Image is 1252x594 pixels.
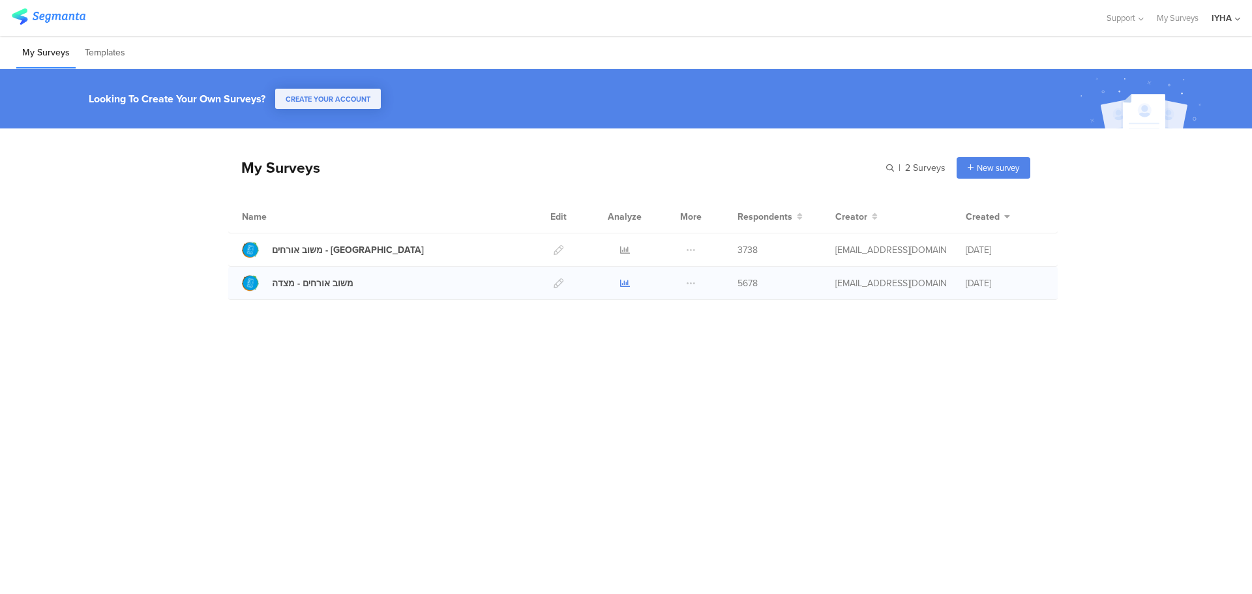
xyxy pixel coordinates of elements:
[897,161,902,175] span: |
[16,38,76,68] li: My Surveys
[835,210,867,224] span: Creator
[79,38,131,68] li: Templates
[977,162,1019,174] span: New survey
[242,241,424,258] a: משוב אורחים - [GEOGRAPHIC_DATA]
[835,243,946,257] div: ofir@iyha.org.il
[966,276,1044,290] div: [DATE]
[272,243,424,257] div: משוב אורחים - עין גדי
[275,89,381,109] button: CREATE YOUR ACCOUNT
[89,91,265,106] div: Looking To Create Your Own Surveys?
[228,156,320,179] div: My Surveys
[966,210,1010,224] button: Created
[242,210,320,224] div: Name
[286,94,370,104] span: CREATE YOUR ACCOUNT
[738,276,758,290] span: 5678
[1075,73,1210,132] img: create_account_image.svg
[1107,12,1135,24] span: Support
[738,210,803,224] button: Respondents
[677,200,705,233] div: More
[966,210,1000,224] span: Created
[12,8,85,25] img: segmanta logo
[605,200,644,233] div: Analyze
[544,200,573,233] div: Edit
[738,243,758,257] span: 3738
[966,243,1044,257] div: [DATE]
[1212,12,1232,24] div: IYHA
[835,210,878,224] button: Creator
[905,161,946,175] span: 2 Surveys
[272,276,353,290] div: משוב אורחים - מצדה
[242,275,353,291] a: משוב אורחים - מצדה
[835,276,946,290] div: ofir@iyha.org.il
[738,210,792,224] span: Respondents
